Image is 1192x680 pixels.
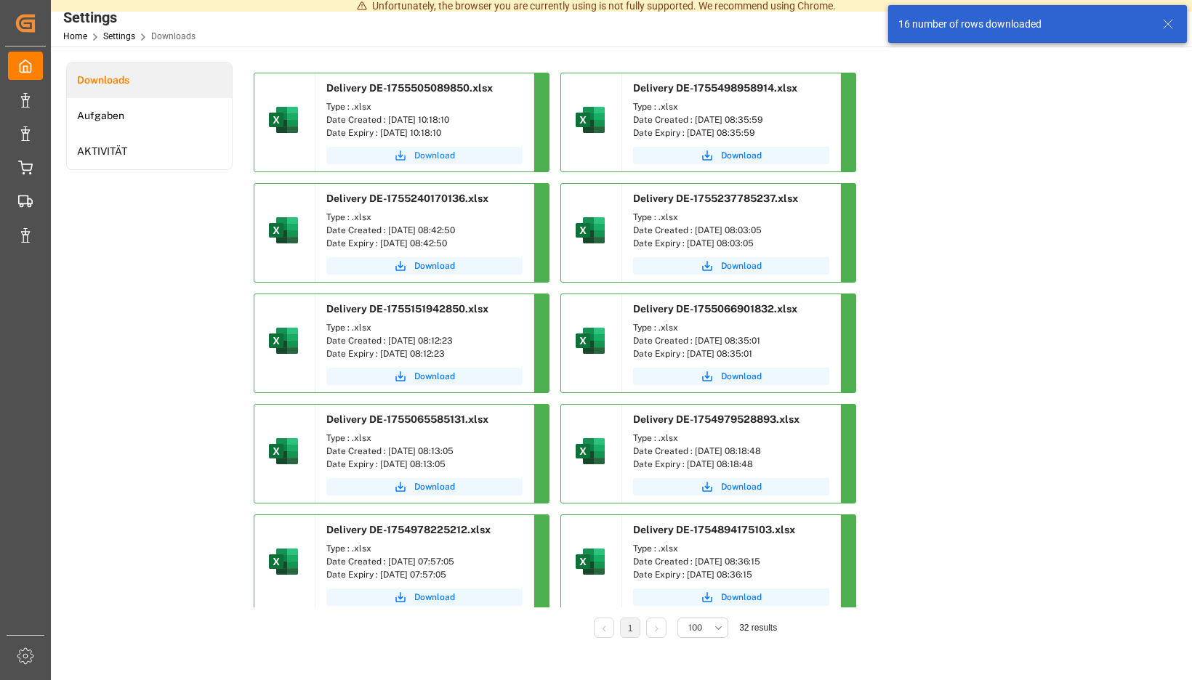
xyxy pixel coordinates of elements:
[721,370,762,383] span: Download
[633,568,829,581] div: Date Expiry : [DATE] 08:36:15
[326,542,523,555] div: Type : .xlsx
[633,542,829,555] div: Type : .xlsx
[646,618,667,638] li: Next Page
[633,458,829,471] div: Date Expiry : [DATE] 08:18:48
[326,82,493,94] span: Delivery DE-1755505089850.xlsx
[633,413,800,425] span: Delivery DE-1754979528893.xlsx
[633,368,829,385] button: Download
[633,193,798,204] span: Delivery DE-1755237785237.xlsx
[620,618,640,638] li: 1
[63,31,87,41] a: Home
[266,102,301,137] img: microsoft-excel-2019--v1.png
[67,62,232,98] a: Downloads
[67,98,232,134] a: Aufgaben
[326,193,488,204] span: Delivery DE-1755240170136.xlsx
[326,257,523,275] button: Download
[721,480,762,493] span: Download
[414,591,455,604] span: Download
[633,126,829,139] div: Date Expiry : [DATE] 08:35:59
[633,347,829,360] div: Date Expiry : [DATE] 08:35:01
[326,568,523,581] div: Date Expiry : [DATE] 07:57:05
[688,621,702,634] span: 100
[633,100,829,113] div: Type : .xlsx
[326,347,523,360] div: Date Expiry : [DATE] 08:12:23
[326,588,523,606] button: Download
[633,82,797,94] span: Delivery DE-1755498958914.xlsx
[326,211,523,224] div: Type : .xlsx
[573,544,608,579] img: microsoft-excel-2019--v1.png
[573,213,608,248] img: microsoft-excel-2019--v1.png
[266,323,301,358] img: microsoft-excel-2019--v1.png
[326,224,523,237] div: Date Created : [DATE] 08:42:50
[633,432,829,445] div: Type : .xlsx
[573,323,608,358] img: microsoft-excel-2019--v1.png
[326,147,523,164] button: Download
[326,413,488,425] span: Delivery DE-1755065585131.xlsx
[628,623,633,634] a: 1
[633,211,829,224] div: Type : .xlsx
[633,588,829,606] button: Download
[633,237,829,250] div: Date Expiry : [DATE] 08:03:05
[633,257,829,275] button: Download
[266,213,301,248] img: microsoft-excel-2019--v1.png
[326,458,523,471] div: Date Expiry : [DATE] 08:13:05
[326,100,523,113] div: Type : .xlsx
[633,334,829,347] div: Date Created : [DATE] 08:35:01
[326,334,523,347] div: Date Created : [DATE] 08:12:23
[633,303,797,315] span: Delivery DE-1755066901832.xlsx
[633,113,829,126] div: Date Created : [DATE] 08:35:59
[633,147,829,164] button: Download
[633,445,829,458] div: Date Created : [DATE] 08:18:48
[326,237,523,250] div: Date Expiry : [DATE] 08:42:50
[266,544,301,579] img: microsoft-excel-2019--v1.png
[326,478,523,495] button: Download
[326,524,491,535] span: Delivery DE-1754978225212.xlsx
[414,149,455,162] span: Download
[633,321,829,334] div: Type : .xlsx
[633,555,829,568] div: Date Created : [DATE] 08:36:15
[721,259,762,272] span: Download
[63,7,196,28] div: Settings
[573,102,608,137] img: microsoft-excel-2019--v1.png
[677,618,728,638] button: open menu
[739,623,777,633] span: 32 results
[414,370,455,383] span: Download
[326,555,523,568] div: Date Created : [DATE] 07:57:05
[414,480,455,493] span: Download
[898,17,1148,32] div: 16 number of rows downloaded
[326,126,523,139] div: Date Expiry : [DATE] 10:18:10
[103,31,135,41] a: Settings
[67,134,232,169] a: AKTIVITÄT
[326,113,523,126] div: Date Created : [DATE] 10:18:10
[721,149,762,162] span: Download
[633,478,829,495] button: Download
[326,445,523,458] div: Date Created : [DATE] 08:13:05
[266,434,301,469] img: microsoft-excel-2019--v1.png
[721,591,762,604] span: Download
[633,524,795,535] span: Delivery DE-1754894175103.xlsx
[633,224,829,237] div: Date Created : [DATE] 08:03:05
[414,259,455,272] span: Download
[326,368,523,385] button: Download
[326,432,523,445] div: Type : .xlsx
[326,303,488,315] span: Delivery DE-1755151942850.xlsx
[326,321,523,334] div: Type : .xlsx
[594,618,614,638] li: Previous Page
[573,434,608,469] img: microsoft-excel-2019--v1.png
